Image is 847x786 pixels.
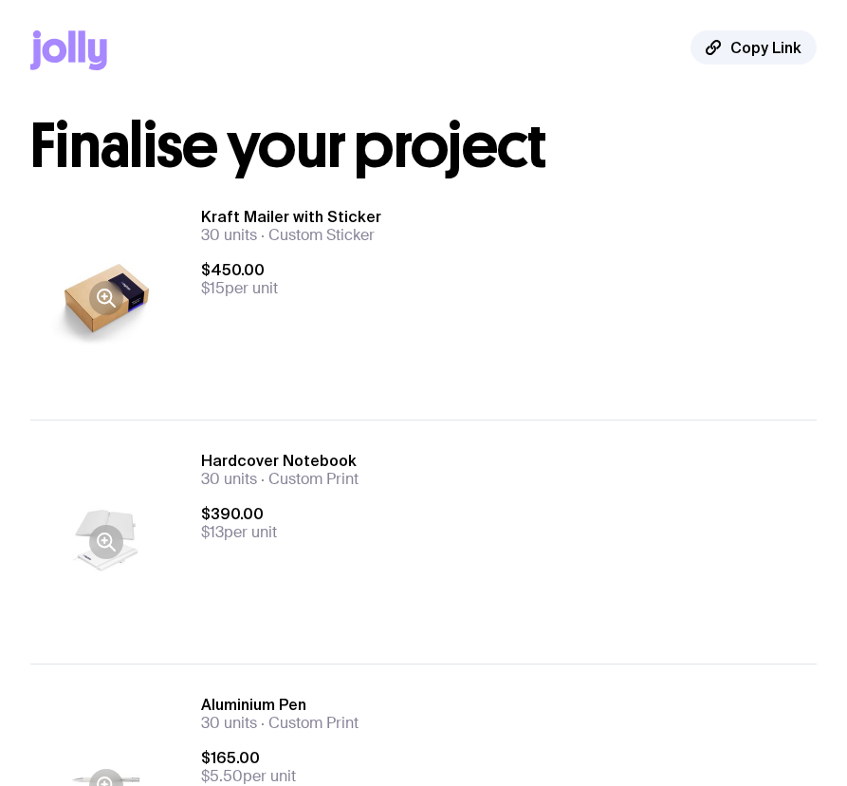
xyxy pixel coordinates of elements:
[201,279,817,298] span: per unit
[690,30,817,65] button: Copy Link
[201,225,257,245] span: 30 units
[201,713,257,733] span: 30 units
[201,504,817,523] span: $390.00
[201,451,817,470] h3: Hardcover Notebook
[257,225,375,245] span: Custom Sticker
[201,748,817,767] span: $165.00
[201,523,817,542] span: per unit
[201,469,257,489] span: 30 units
[257,469,359,489] span: Custom Print
[257,713,359,733] span: Custom Print
[201,260,817,279] span: $450.00
[201,207,817,226] h3: Kraft Mailer with Sticker
[201,278,225,298] span: $15
[201,766,243,786] span: $5.50
[30,116,817,177] h1: Finalise your project
[201,695,817,714] h3: Aluminium Pen
[730,38,801,57] span: Copy Link
[201,522,224,542] span: $13
[201,767,817,786] span: per unit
